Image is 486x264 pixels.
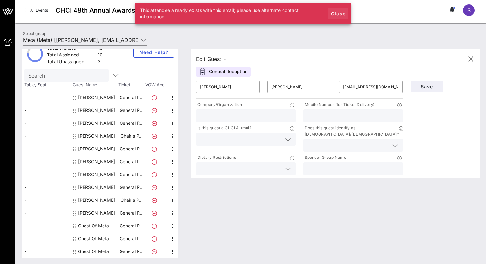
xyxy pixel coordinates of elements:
button: Save [411,81,443,92]
div: - [22,117,70,130]
span: All Events [30,8,48,13]
div: - [22,194,70,207]
p: General R… [119,219,144,232]
p: Chair's P… [119,130,144,142]
span: Close [330,11,346,16]
div: Chris Randle [78,104,115,117]
p: Chair's P… [119,194,144,207]
div: 13 [98,45,103,53]
div: - [22,181,70,194]
p: Is this guest a CHCI Alumni? [196,125,251,132]
div: Guest Of Meta [78,232,109,245]
input: Email* [343,82,399,92]
span: Need Help? [139,49,169,55]
div: General Reception [196,67,251,77]
span: - [224,57,226,62]
div: - [22,219,70,232]
div: Maddie Fumi [78,155,115,168]
input: First Name* [200,82,256,92]
div: 3 [98,58,103,66]
div: Sonia Gill [78,207,115,219]
div: - [22,207,70,219]
span: Guest Name [70,82,118,88]
p: Mobile Number (for Ticket Delivery) [303,101,375,108]
div: - [22,245,70,258]
div: Shelly Marc [78,194,115,207]
div: - [22,155,70,168]
p: General R… [119,168,144,181]
p: General R… [119,91,144,104]
p: General R… [119,181,144,194]
div: Total Tickets [47,45,95,53]
div: Mirella Manilla [78,168,115,181]
p: General R… [119,155,144,168]
p: General R… [119,245,144,258]
div: Guest Of Meta [78,219,109,232]
div: - [22,104,70,117]
span: Save [416,84,438,89]
div: Guest Of Meta [78,245,109,258]
span: S [467,7,471,13]
div: - [22,91,70,104]
span: CHCI 48th Annual Awards Gala [56,5,150,15]
p: General R… [119,117,144,130]
p: Sponsor Group Name [303,154,346,161]
p: General R… [119,142,144,155]
span: VOW Acct [144,82,166,88]
div: Costa Costidis [78,117,115,130]
p: Dietary Restrictions [196,154,236,161]
label: Select group [23,31,46,36]
input: Last Name* [271,82,327,92]
div: 10 [98,52,103,60]
span: Ticket [118,82,144,88]
a: All Events [21,5,52,15]
button: Need Help? [133,46,174,58]
div: - [22,130,70,142]
p: General R… [119,207,144,219]
span: This attendee already exists with this email; please use alternate contact information [140,7,299,19]
div: Jesse Nichols [78,142,115,155]
div: - [22,232,70,245]
div: Edit Guest [196,55,226,64]
div: Rosa Mendoza [78,181,115,194]
p: Does this guest identify as [DEMOGRAPHIC_DATA]/[DEMOGRAPHIC_DATA]? [303,125,399,138]
span: Table, Seat [22,82,70,88]
p: General R… [119,232,144,245]
p: General R… [119,104,144,117]
div: Total Assigned [47,52,95,60]
div: - [22,142,70,155]
div: - [22,168,70,181]
p: Company/Organization [196,101,242,108]
div: Ebony Simpson [78,130,115,142]
button: Close [328,8,348,19]
div: S [463,4,475,16]
div: Carlos Gutierrez [78,91,115,104]
div: Total Unassigned [47,58,95,66]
